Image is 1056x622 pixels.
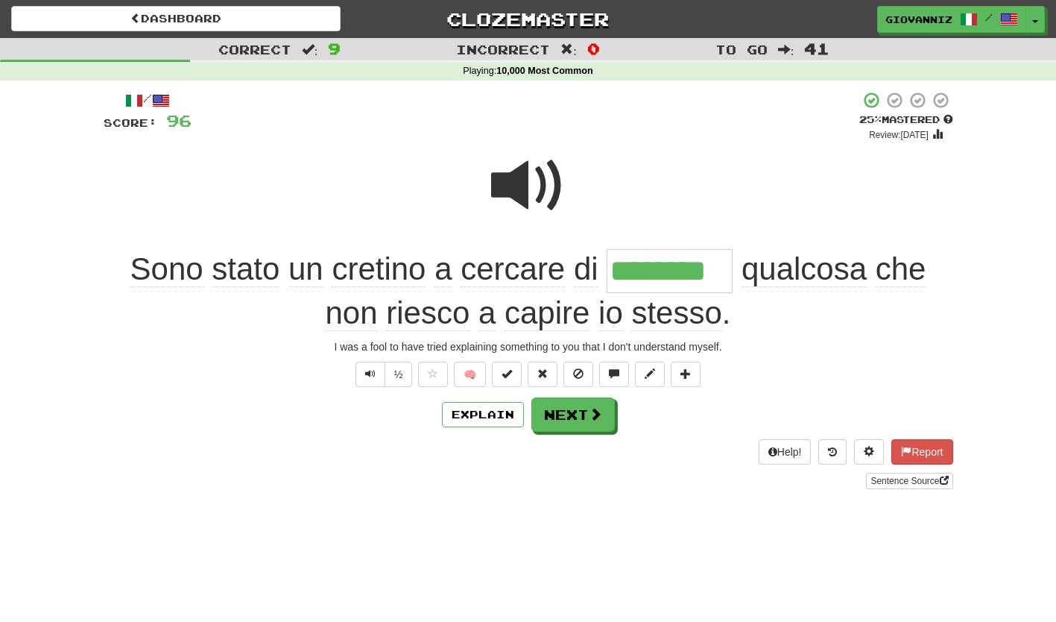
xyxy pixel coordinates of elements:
[363,6,692,32] a: Clozemaster
[587,40,600,57] span: 0
[859,113,882,125] span: 25 %
[385,362,413,387] button: ½
[891,439,952,465] button: Report
[496,66,592,76] strong: 10,000 Most Common
[574,251,598,287] span: di
[804,40,829,57] span: 41
[759,439,812,465] button: Help!
[876,251,926,287] span: che
[631,295,721,331] span: stesso
[130,251,203,287] span: Sono
[456,42,550,57] span: Incorrect
[104,339,953,354] div: I was a fool to have tried explaining something to you that I don't understand myself.
[325,295,377,331] span: non
[386,295,469,331] span: riesco
[671,362,701,387] button: Add to collection (alt+a)
[492,362,522,387] button: Set this sentence to 100% Mastered (alt+m)
[778,43,794,56] span: :
[505,295,589,331] span: capire
[332,251,426,287] span: cretino
[478,295,496,331] span: a
[885,13,952,26] span: GiovanniZ
[302,43,318,56] span: :
[528,362,557,387] button: Reset to 0% Mastered (alt+r)
[598,295,623,331] span: io
[352,362,413,387] div: Text-to-speech controls
[434,251,452,287] span: a
[866,473,952,489] a: Sentence Source
[442,402,524,427] button: Explain
[742,251,867,287] span: qualcosa
[418,362,448,387] button: Favorite sentence (alt+f)
[869,130,929,140] small: Review: [DATE]
[461,251,565,287] span: cercare
[11,6,341,31] a: Dashboard
[288,251,323,287] span: un
[104,116,157,129] span: Score:
[715,42,768,57] span: To go
[355,362,385,387] button: Play sentence audio (ctl+space)
[563,362,593,387] button: Ignore sentence (alt+i)
[166,111,192,130] span: 96
[635,362,665,387] button: Edit sentence (alt+d)
[818,439,847,465] button: Round history (alt+y)
[877,6,1026,33] a: GiovanniZ /
[212,251,279,287] span: stato
[104,91,192,110] div: /
[560,43,577,56] span: :
[218,42,291,57] span: Correct
[859,113,953,127] div: Mastered
[328,40,341,57] span: 9
[985,12,993,22] span: /
[325,251,926,331] span: .
[531,398,615,432] button: Next
[454,362,486,387] button: 🧠
[599,362,629,387] button: Discuss sentence (alt+u)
